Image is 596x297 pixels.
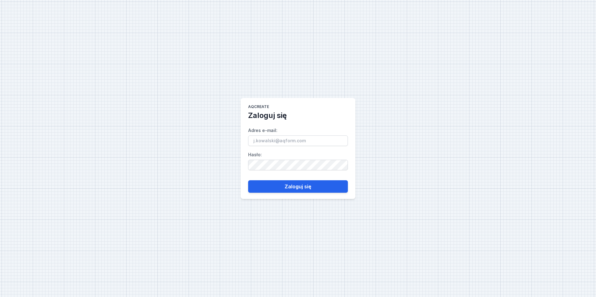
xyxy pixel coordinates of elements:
label: Hasło : [248,150,348,170]
label: Adres e-mail : [248,125,348,146]
input: Adres e-mail: [248,135,348,146]
h1: AQcreate [248,104,269,111]
input: Hasło: [248,160,348,170]
h2: Zaloguj się [248,111,287,120]
button: Zaloguj się [248,180,348,193]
